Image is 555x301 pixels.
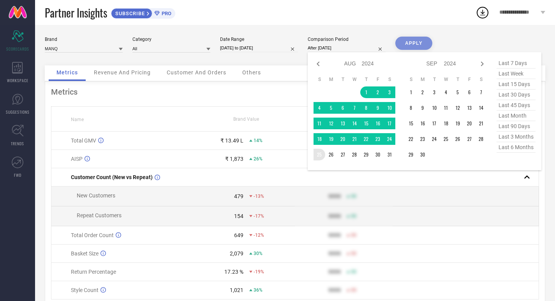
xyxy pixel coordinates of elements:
span: 26% [254,156,263,162]
td: Mon Sep 09 2024 [417,102,428,114]
th: Wednesday [349,76,360,83]
td: Tue Aug 27 2024 [337,149,349,160]
span: PRO [160,11,171,16]
div: Previous month [314,59,323,69]
span: 50 [351,194,356,199]
div: Comparison Period [308,37,386,42]
span: last 15 days [497,79,536,90]
td: Thu Sep 05 2024 [452,86,463,98]
div: 9999 [328,213,341,219]
span: Others [242,69,261,76]
th: Tuesday [428,76,440,83]
td: Thu Aug 22 2024 [360,133,372,145]
span: 50 [351,269,356,275]
span: 30% [254,251,263,256]
td: Fri Aug 09 2024 [372,102,384,114]
td: Mon Aug 19 2024 [325,133,337,145]
div: 17.23 % [224,269,243,275]
td: Thu Aug 29 2024 [360,149,372,160]
td: Sun Aug 25 2024 [314,149,325,160]
td: Sun Sep 22 2024 [405,133,417,145]
span: Repeat Customers [77,212,122,218]
td: Mon Aug 26 2024 [325,149,337,160]
div: 9999 [328,269,341,275]
td: Wed Aug 28 2024 [349,149,360,160]
div: ₹ 13.49 L [220,137,243,144]
a: SUBSCRIBEPRO [111,6,175,19]
td: Fri Aug 30 2024 [372,149,384,160]
td: Tue Sep 10 2024 [428,102,440,114]
th: Sunday [314,76,325,83]
div: 154 [234,213,243,219]
span: Total GMV [71,137,96,144]
span: SUGGESTIONS [6,109,30,115]
td: Fri Sep 27 2024 [463,133,475,145]
td: Sun Aug 11 2024 [314,118,325,129]
td: Sun Sep 08 2024 [405,102,417,114]
td: Tue Aug 20 2024 [337,133,349,145]
th: Thursday [452,76,463,83]
span: Style Count [71,287,99,293]
span: SCORECARDS [6,46,29,52]
td: Fri Aug 16 2024 [372,118,384,129]
div: Open download list [476,5,490,19]
span: last week [497,69,536,79]
td: Sun Sep 15 2024 [405,118,417,129]
td: Thu Sep 12 2024 [452,102,463,114]
span: last 45 days [497,100,536,111]
td: Mon Aug 05 2024 [325,102,337,114]
td: Fri Sep 20 2024 [463,118,475,129]
th: Friday [463,76,475,83]
span: 14% [254,138,263,143]
span: Customer And Orders [167,69,226,76]
span: Brand Value [233,116,259,122]
div: 1,021 [230,287,243,293]
span: FWD [14,172,21,178]
span: last 6 months [497,142,536,153]
th: Saturday [475,76,487,83]
td: Thu Aug 15 2024 [360,118,372,129]
td: Fri Sep 13 2024 [463,102,475,114]
td: Mon Sep 23 2024 [417,133,428,145]
td: Wed Aug 21 2024 [349,133,360,145]
td: Thu Sep 19 2024 [452,118,463,129]
th: Saturday [384,76,395,83]
div: Category [132,37,210,42]
td: Tue Sep 03 2024 [428,86,440,98]
span: last month [497,111,536,121]
div: 479 [234,193,243,199]
td: Sun Sep 01 2024 [405,86,417,98]
div: 649 [234,232,243,238]
th: Thursday [360,76,372,83]
div: 9999 [328,287,341,293]
td: Sat Sep 07 2024 [475,86,487,98]
span: Customer Count (New vs Repeat) [71,174,153,180]
td: Tue Sep 24 2024 [428,133,440,145]
span: 50 [351,213,356,219]
td: Mon Sep 16 2024 [417,118,428,129]
span: Partner Insights [45,5,107,21]
td: Sat Aug 17 2024 [384,118,395,129]
span: AISP [71,156,83,162]
span: last 3 months [497,132,536,142]
div: Next month [477,59,487,69]
span: last 30 days [497,90,536,100]
span: -19% [254,269,264,275]
td: Sat Aug 10 2024 [384,102,395,114]
td: Wed Sep 04 2024 [440,86,452,98]
span: WORKSPACE [7,77,28,83]
td: Tue Sep 17 2024 [428,118,440,129]
td: Sun Aug 04 2024 [314,102,325,114]
div: Brand [45,37,123,42]
td: Sat Sep 14 2024 [475,102,487,114]
span: 36% [254,287,263,293]
span: Total Order Count [71,232,114,238]
span: -13% [254,194,264,199]
td: Tue Aug 06 2024 [337,102,349,114]
div: 9999 [328,193,341,199]
span: TRENDS [11,141,24,146]
td: Wed Sep 18 2024 [440,118,452,129]
div: Date Range [220,37,298,42]
th: Wednesday [440,76,452,83]
div: 2,079 [230,250,243,257]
